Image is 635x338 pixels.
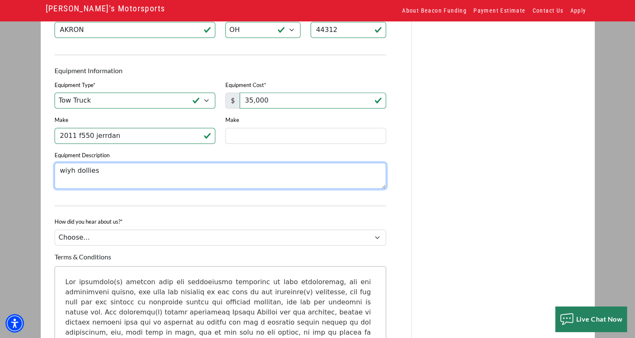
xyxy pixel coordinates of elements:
[225,81,266,90] label: Equipment Cost*
[46,1,165,16] a: [PERSON_NAME]'s Motorsports
[55,81,95,90] label: Equipment Type*
[5,314,24,333] div: Accessibility Menu
[55,151,110,160] label: Equipment Description
[555,306,627,332] button: Live Chat Now
[225,92,240,108] span: $
[225,116,239,124] label: Make
[576,315,623,323] span: Live Chat Now
[55,252,386,262] p: Terms & Conditions
[55,218,123,226] label: How did you hear about us?*
[55,66,386,76] p: Equipment Information
[240,92,386,108] input: 50,000
[55,116,68,124] label: Make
